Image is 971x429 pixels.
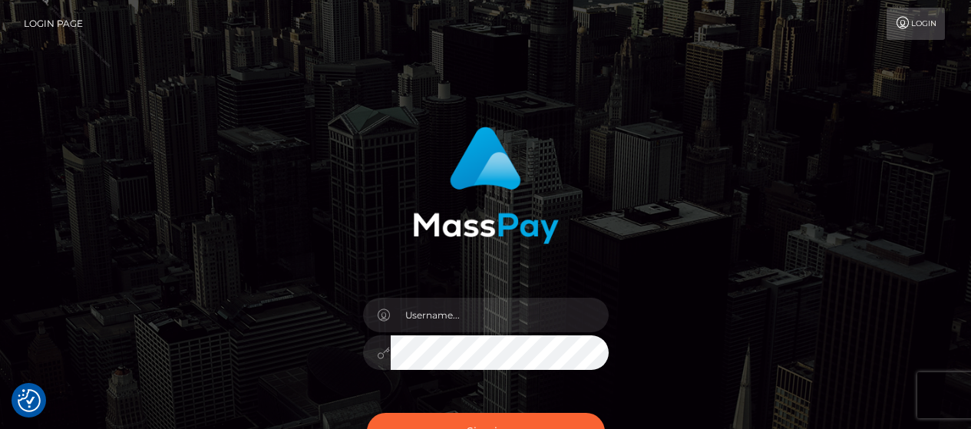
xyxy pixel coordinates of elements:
img: Revisit consent button [18,389,41,412]
a: Login Page [24,8,83,40]
input: Username... [391,298,609,332]
a: Login [887,8,945,40]
button: Consent Preferences [18,389,41,412]
img: MassPay Login [413,127,559,244]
